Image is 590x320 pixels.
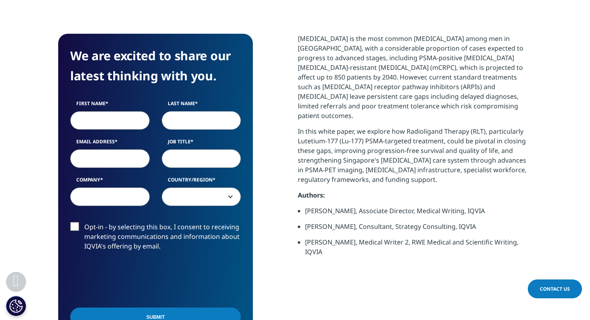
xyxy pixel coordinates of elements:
a: Contact Us [528,279,582,298]
button: Cookies Settings [6,296,26,316]
strong: Authors: [298,191,325,200]
li: [PERSON_NAME], Consultant, Strategy Consulting, IQVIA [305,222,532,237]
li: [PERSON_NAME], Associate Director, Medical Writing, IQVIA [305,206,532,222]
label: Company [70,176,150,188]
label: Job Title [162,138,241,149]
p: [MEDICAL_DATA] is the most common [MEDICAL_DATA] among men in [GEOGRAPHIC_DATA], with a considera... [298,34,532,126]
h4: We are excited to share our latest thinking with you. [70,46,241,86]
label: Country/Region [162,176,241,188]
label: Opt-in - by selecting this box, I consent to receiving marketing communications and information a... [70,222,241,255]
li: [PERSON_NAME], Medical Writer 2, RWE Medical and Scientific Writing, IQVIA [305,237,532,263]
label: Email Address [70,138,150,149]
label: First Name [70,100,150,111]
iframe: reCAPTCHA [70,264,192,295]
label: Last Name [162,100,241,111]
span: Contact Us [540,285,570,292]
p: In this white paper, we explore how Radioligand Therapy (RLT), particularly Lutetium-177 (Lu-177)... [298,126,532,190]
